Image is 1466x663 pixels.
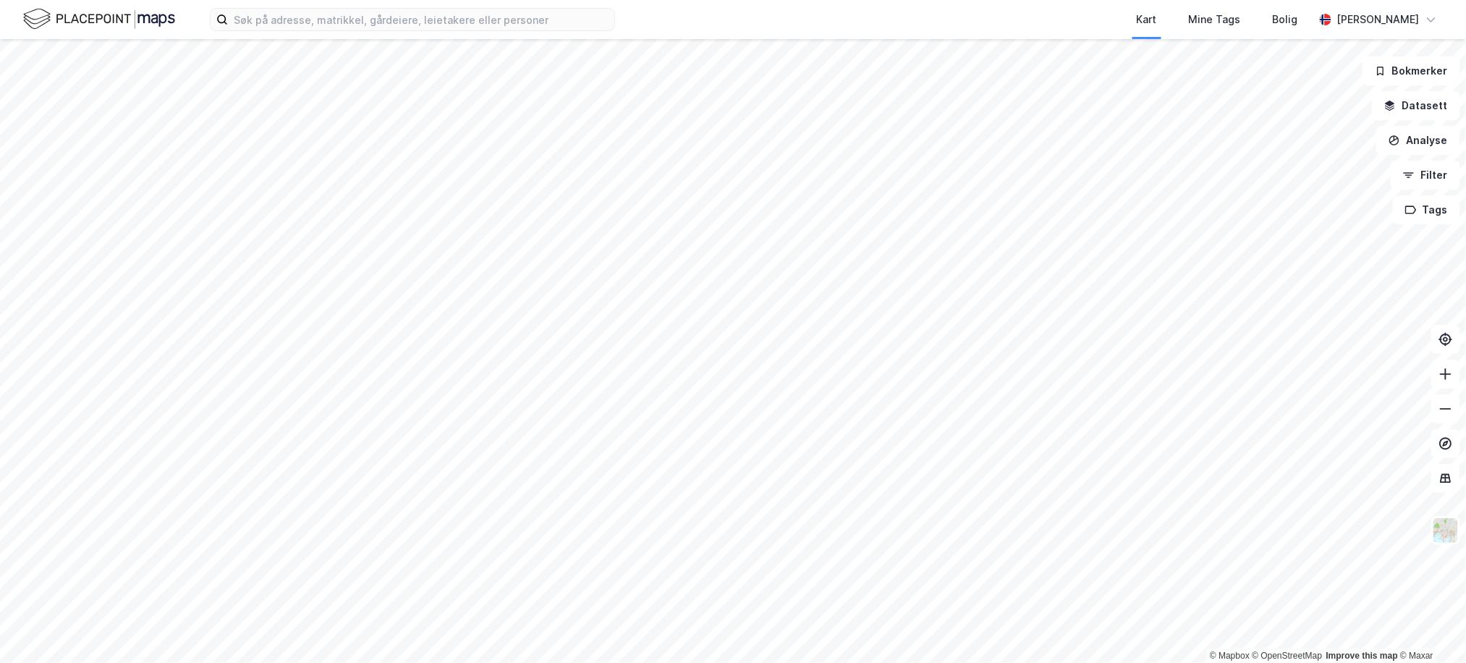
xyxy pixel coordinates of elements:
button: Filter [1391,161,1460,190]
button: Tags [1393,195,1460,224]
a: Mapbox [1210,651,1250,661]
img: Z [1432,517,1459,544]
button: Bokmerker [1363,56,1460,85]
img: logo.f888ab2527a4732fd821a326f86c7f29.svg [23,7,175,32]
div: Mine Tags [1189,11,1241,28]
input: Søk på adresse, matrikkel, gårdeiere, leietakere eller personer [228,9,614,30]
div: Kontrollprogram for chat [1394,594,1466,663]
a: OpenStreetMap [1253,651,1323,661]
div: [PERSON_NAME] [1337,11,1420,28]
a: Improve this map [1326,651,1398,661]
button: Datasett [1372,91,1460,120]
button: Analyse [1376,126,1460,155]
div: Kart [1137,11,1157,28]
div: Bolig [1273,11,1298,28]
iframe: Chat Widget [1394,594,1466,663]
